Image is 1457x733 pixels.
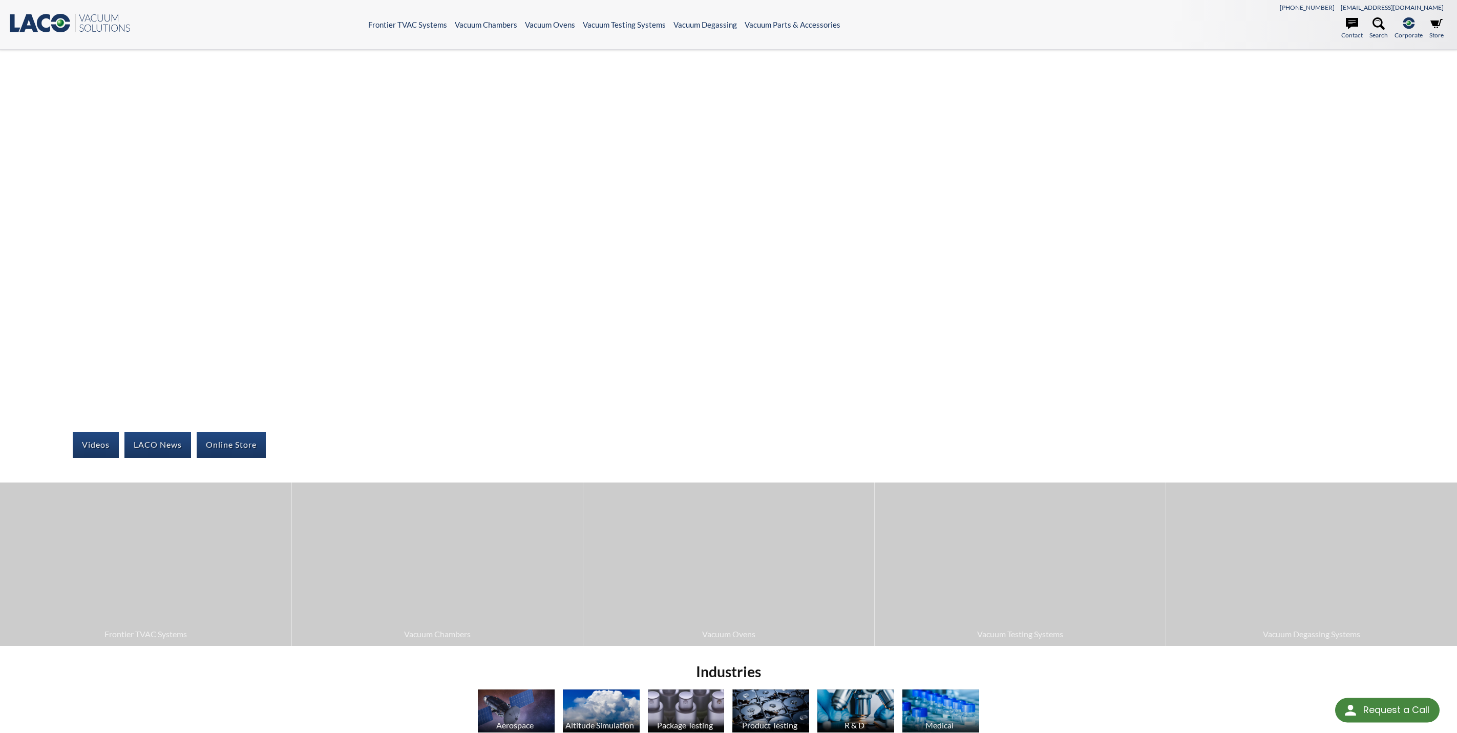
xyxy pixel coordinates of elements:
div: Altitude Simulation [561,720,639,730]
a: Contact [1341,17,1363,40]
a: Vacuum Chambers [292,483,583,646]
a: Vacuum Parts & Accessories [745,20,840,29]
img: Perfume Bottles image [648,689,725,732]
a: Store [1429,17,1444,40]
img: Satellite image [478,689,555,732]
a: Vacuum Degassing [673,20,737,29]
span: Vacuum Degassing Systems [1171,627,1452,641]
a: Vacuum Testing Systems [875,483,1166,646]
h2: Industries [474,662,984,681]
span: Frontier TVAC Systems [5,627,286,641]
a: Vacuum Testing Systems [583,20,666,29]
a: Videos [73,432,119,457]
img: round button [1342,702,1359,719]
span: Vacuum Ovens [588,627,869,641]
img: Microscope image [817,689,894,732]
div: Package Testing [646,720,724,730]
span: Corporate [1395,30,1423,40]
div: Request a Call [1335,698,1440,723]
div: Product Testing [731,720,808,730]
a: Online Store [197,432,266,457]
a: Frontier TVAC Systems [368,20,447,29]
div: Aerospace [476,720,554,730]
a: Vacuum Degassing Systems [1166,483,1457,646]
a: [EMAIL_ADDRESS][DOMAIN_NAME] [1341,4,1444,11]
a: Vacuum Chambers [455,20,517,29]
a: Search [1369,17,1388,40]
span: Vacuum Testing Systems [880,627,1160,641]
img: Hard Drives image [732,689,809,732]
div: R & D [816,720,893,730]
a: Vacuum Ovens [525,20,575,29]
div: Request a Call [1363,698,1429,722]
a: Vacuum Ovens [583,483,874,646]
div: Medical [901,720,978,730]
a: [PHONE_NUMBER] [1280,4,1335,11]
a: LACO News [124,432,191,457]
img: Medication Bottles image [902,689,979,732]
span: Vacuum Chambers [297,627,578,641]
img: Altitude Simulation, Clouds [563,689,640,732]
